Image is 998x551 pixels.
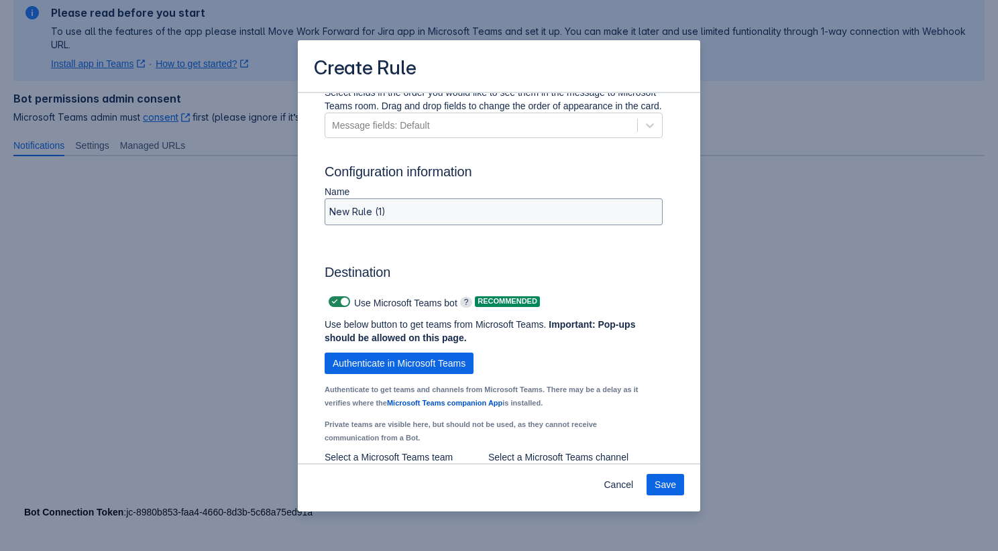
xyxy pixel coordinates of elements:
[325,86,663,113] p: Select fields in the order you would like to see them in the message to Microsoft Teams room. Dra...
[325,420,597,442] small: Private teams are visible here, but should not be used, as they cannot receive communication from...
[325,185,663,198] p: Name
[332,119,430,132] div: Message fields: Default
[475,298,540,305] span: Recommended
[387,399,502,407] a: Microsoft Teams companion App
[325,164,673,185] h3: Configuration information
[325,264,663,286] h3: Destination
[604,474,633,495] span: Cancel
[325,318,641,345] p: Use below button to get teams from Microsoft Teams.
[325,450,478,464] p: Select a Microsoft Teams team
[325,385,638,407] small: Authenticate to get teams and channels from Microsoft Teams. There may be a delay as it verifies ...
[314,56,417,82] h3: Create Rule
[325,353,474,374] button: Authenticate in Microsoft Teams
[596,474,641,495] button: Cancel
[488,450,641,464] p: Select a Microsoft Teams channel
[655,474,676,495] span: Save
[460,297,473,308] span: ?
[325,200,662,224] input: Please enter the name of the rule here
[333,353,465,374] span: Authenticate in Microsoft Teams
[325,292,457,311] div: Use Microsoft Teams bot
[298,92,700,465] div: Scrollable content
[647,474,684,495] button: Save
